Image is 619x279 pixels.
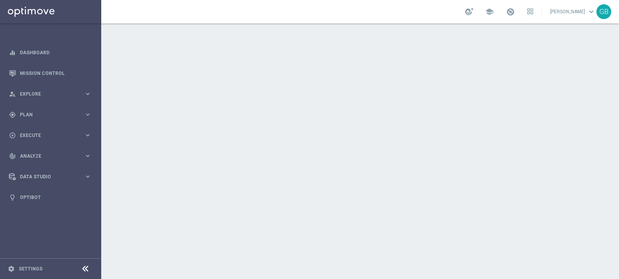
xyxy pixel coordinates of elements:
div: Data Studio [9,173,84,180]
a: Dashboard [20,42,91,63]
i: person_search [9,91,16,98]
div: Explore [9,91,84,98]
span: Explore [20,92,84,96]
i: settings [8,265,15,272]
div: Dashboard [9,42,91,63]
div: Analyze [9,153,84,160]
i: keyboard_arrow_right [84,90,91,98]
i: keyboard_arrow_right [84,132,91,139]
button: play_circle_outline Execute keyboard_arrow_right [9,132,92,139]
div: Mission Control [9,63,91,84]
span: Analyze [20,154,84,158]
div: Plan [9,111,84,118]
div: Optibot [9,187,91,208]
a: Settings [19,267,42,271]
a: Optibot [20,187,91,208]
i: play_circle_outline [9,132,16,139]
span: keyboard_arrow_down [587,7,596,16]
button: track_changes Analyze keyboard_arrow_right [9,153,92,159]
span: Execute [20,133,84,138]
span: Data Studio [20,174,84,179]
i: lightbulb [9,194,16,201]
i: keyboard_arrow_right [84,111,91,118]
button: lightbulb Optibot [9,194,92,201]
button: gps_fixed Plan keyboard_arrow_right [9,112,92,118]
button: person_search Explore keyboard_arrow_right [9,91,92,97]
button: Mission Control [9,70,92,76]
button: Data Studio keyboard_arrow_right [9,174,92,180]
i: gps_fixed [9,111,16,118]
i: track_changes [9,153,16,160]
i: keyboard_arrow_right [84,152,91,160]
div: GB [596,4,611,19]
a: Mission Control [20,63,91,84]
i: keyboard_arrow_right [84,173,91,180]
button: equalizer Dashboard [9,50,92,56]
span: Plan [20,112,84,117]
span: school [485,7,494,16]
a: [PERSON_NAME]keyboard_arrow_down [549,6,596,18]
i: equalizer [9,49,16,56]
div: Execute [9,132,84,139]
